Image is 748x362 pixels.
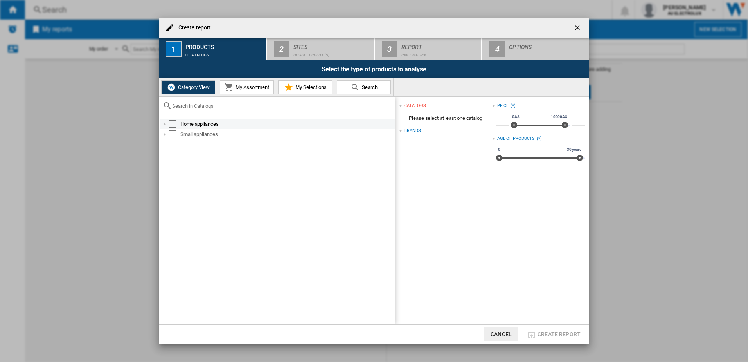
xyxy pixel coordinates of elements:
button: 3 Report Price Matrix [375,38,482,60]
span: Search [360,84,378,90]
span: My Assortment [234,84,269,90]
div: Price Matrix [401,49,478,57]
div: Report [401,41,478,49]
div: 1 [166,41,182,57]
input: Search in Catalogs [172,103,391,109]
button: 1 Products 0 catalogs [159,38,266,60]
div: Default profile (5) [293,49,370,57]
div: 2 [274,41,289,57]
div: catalogs [404,103,426,109]
button: 4 Options [482,38,589,60]
button: Create report [525,327,583,341]
span: 0 [497,147,502,153]
div: Age of products [497,136,535,142]
h4: Create report [174,24,211,32]
button: My Assortment [220,80,274,94]
span: Please select at least one catalog [399,111,492,126]
span: 30 years [566,147,583,153]
div: Sites [293,41,370,49]
ng-md-icon: getI18NText('BUTTONS.CLOSE_DIALOG') [574,24,583,33]
span: 10000A$ [550,114,568,120]
div: 0 catalogs [185,49,263,57]
span: Create report [538,331,581,337]
button: Category View [161,80,215,94]
div: Small appliances [180,130,394,138]
button: getI18NText('BUTTONS.CLOSE_DIALOG') [570,20,586,36]
md-checkbox: Select [169,130,180,138]
img: wiser-icon-white.png [167,83,176,92]
span: My Selections [293,84,327,90]
div: 3 [382,41,397,57]
button: Cancel [484,327,518,341]
button: Search [337,80,391,94]
button: 2 Sites Default profile (5) [267,38,374,60]
div: Products [185,41,263,49]
div: Select the type of products to analyse [159,60,589,78]
span: Category View [176,84,210,90]
button: My Selections [278,80,332,94]
div: Price [497,103,509,109]
div: 4 [489,41,505,57]
span: 0A$ [511,114,521,120]
div: Brands [404,128,421,134]
div: Home appliances [180,120,394,128]
md-checkbox: Select [169,120,180,128]
div: Options [509,41,586,49]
